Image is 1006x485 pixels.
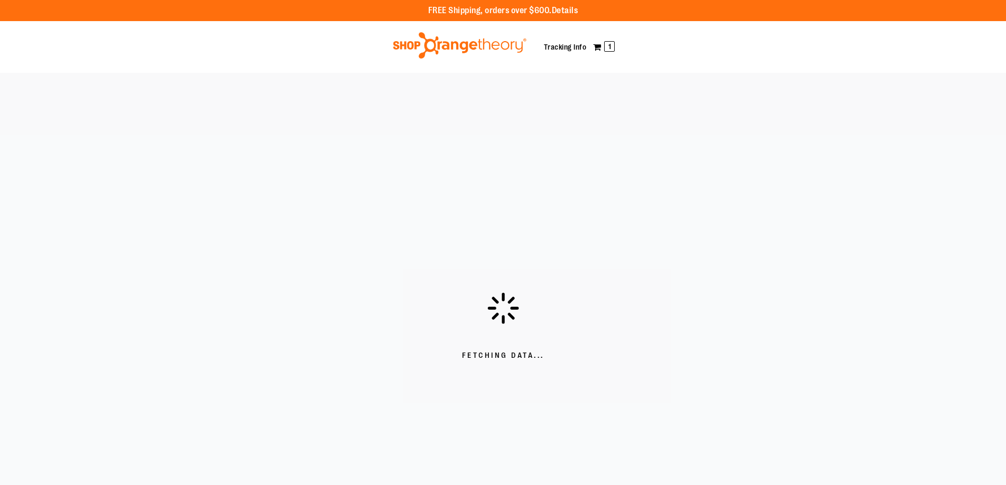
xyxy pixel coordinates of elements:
img: Shop Orangetheory [391,32,528,59]
a: Details [552,6,578,15]
p: FREE Shipping, orders over $600. [428,5,578,17]
span: 1 [604,41,615,52]
span: Fetching Data... [462,350,544,361]
a: Tracking Info [544,43,587,51]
